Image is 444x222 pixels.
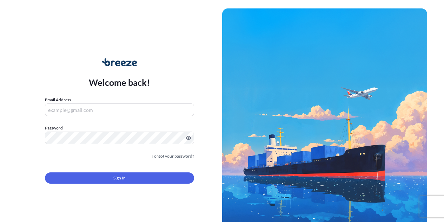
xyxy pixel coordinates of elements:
[113,175,126,182] span: Sign In
[45,96,71,103] label: Email Address
[45,172,194,184] button: Sign In
[45,125,194,132] label: Password
[45,103,194,116] input: example@gmail.com
[89,77,150,88] p: Welcome back!
[152,153,194,160] a: Forgot your password?
[186,135,191,141] button: Show password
